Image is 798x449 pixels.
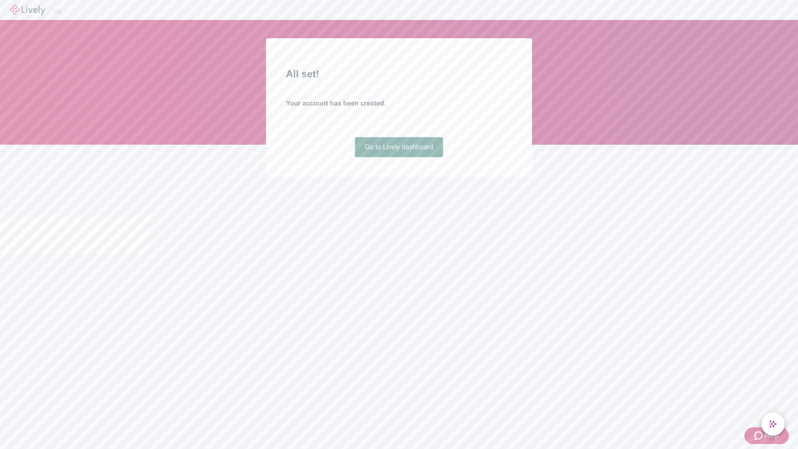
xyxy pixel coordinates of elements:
[10,5,45,15] img: Lively
[286,99,512,109] h4: Your account has been created.
[744,427,789,444] button: Zendesk support iconHelp
[355,137,443,157] a: Go to Lively dashboard
[769,420,777,428] svg: Lively AI Assistant
[761,412,785,436] button: chat
[764,431,779,441] span: Help
[286,67,512,81] h2: All set!
[754,431,764,441] svg: Zendesk support icon
[55,10,62,13] button: Log out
